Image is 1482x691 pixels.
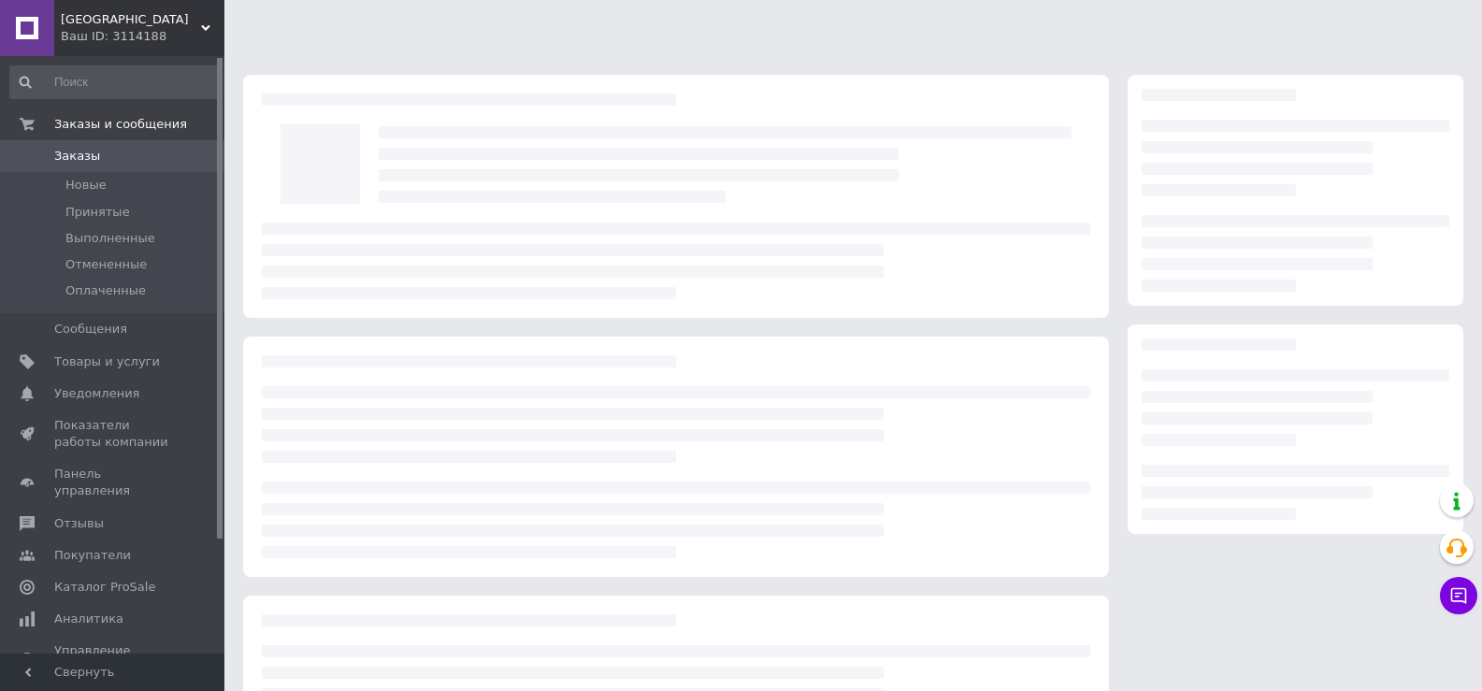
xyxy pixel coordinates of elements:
[65,282,146,299] span: Оплаченные
[54,611,123,627] span: Аналитика
[1440,577,1477,614] button: Чат с покупателем
[54,385,139,402] span: Уведомления
[61,28,224,45] div: Ваш ID: 3114188
[54,515,104,532] span: Отзывы
[54,148,100,165] span: Заказы
[54,579,155,596] span: Каталог ProSale
[54,547,131,564] span: Покупатели
[65,230,155,247] span: Выполненные
[65,204,130,221] span: Принятые
[61,11,201,28] span: Bikini beach
[9,65,221,99] input: Поиск
[65,177,107,194] span: Новые
[54,116,187,133] span: Заказы и сообщения
[54,321,127,338] span: Сообщения
[54,353,160,370] span: Товары и услуги
[54,417,173,451] span: Показатели работы компании
[54,642,173,676] span: Управление сайтом
[65,256,147,273] span: Отмененные
[54,466,173,499] span: Панель управления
